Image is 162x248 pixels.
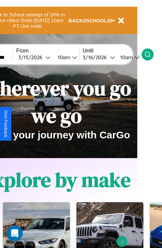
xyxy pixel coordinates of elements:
div: Open Intercom Messenger [7,225,23,241]
label: Until [83,48,142,54]
label: From [16,48,79,54]
div: 10am [117,54,135,60]
div: Give Feedback [3,110,8,137]
div: 3 / 15 / 2026 [18,54,45,60]
div: 3 / 16 / 2026 [83,54,110,60]
b: BACK2SCHOOL20 [68,18,113,23]
div: 10am [54,54,72,60]
button: 10am [115,54,142,61]
button: 3/15/2026 [16,54,52,61]
button: 10am [52,54,79,61]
